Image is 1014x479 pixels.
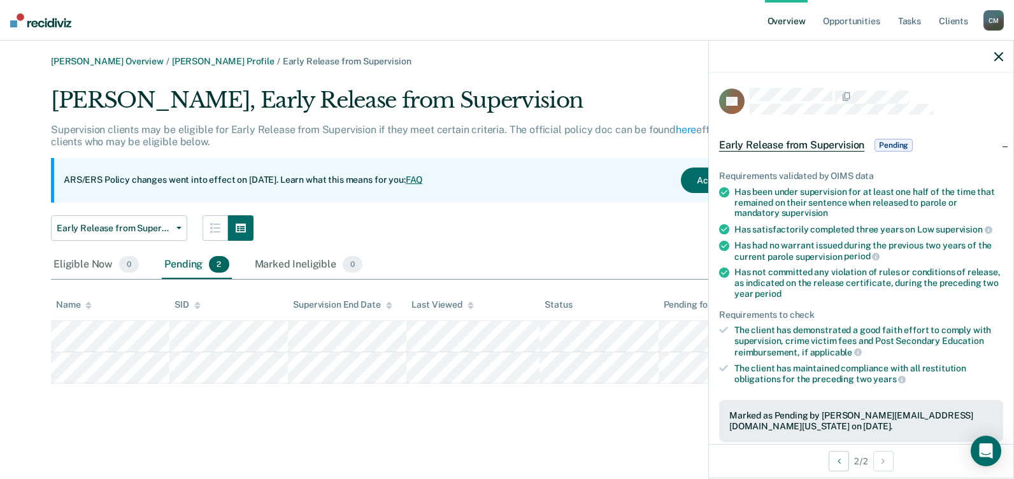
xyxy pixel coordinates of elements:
span: period [844,251,880,261]
div: Marked Ineligible [252,251,366,279]
div: Eligible Now [51,251,141,279]
a: here [676,124,696,136]
div: Has been under supervision for at least one half of the time that remained on their sentence when... [734,187,1003,218]
img: Recidiviz [10,13,71,27]
span: Pending [875,139,913,152]
a: [PERSON_NAME] Profile [172,56,275,66]
span: years [873,374,906,384]
div: Pending for [664,299,723,310]
p: ARS/ERS Policy changes went into effect on [DATE]. Learn what this means for you: [64,174,423,187]
div: C M [983,10,1004,31]
span: / [275,56,283,66]
div: Has satisfactorily completed three years on Low [734,224,1003,235]
div: Last Viewed [411,299,473,310]
div: 2 / 2 [709,444,1013,478]
div: Pending [162,251,231,279]
div: Has had no warrant issued during the previous two years of the current parole supervision [734,240,1003,262]
div: [PERSON_NAME], Early Release from Supervision [51,87,811,124]
p: Supervision clients may be eligible for Early Release from Supervision if they meet certain crite... [51,124,810,148]
div: SID [175,299,201,310]
span: Early Release from Supervision [57,223,171,234]
span: supervision [936,224,992,234]
div: Marked as Pending by [PERSON_NAME][EMAIL_ADDRESS][DOMAIN_NAME][US_STATE] on [DATE]. [729,410,993,432]
button: Next Opportunity [873,451,894,471]
div: The client has maintained compliance with all restitution obligations for the preceding two [734,363,1003,385]
button: Acknowledge & Close [681,168,802,193]
div: Requirements to check [719,310,1003,320]
div: Has not committed any violation of rules or conditions of release, as indicated on the release ce... [734,267,1003,299]
div: Supervision End Date [293,299,392,310]
div: Status [545,299,572,310]
span: Early Release from Supervision [283,56,411,66]
span: Early Release from Supervision [719,139,864,152]
div: The client has demonstrated a good faith effort to comply with supervision, crime victim fees and... [734,325,1003,357]
div: Early Release from SupervisionPending [709,125,1013,166]
div: Requirements validated by OIMS data [719,171,1003,182]
div: Name [56,299,92,310]
span: 0 [119,256,139,273]
button: Previous Opportunity [829,451,849,471]
span: / [164,56,172,66]
a: FAQ [406,175,424,185]
span: period [755,289,781,299]
span: applicable [810,347,862,357]
span: 2 [209,256,229,273]
a: [PERSON_NAME] Overview [51,56,164,66]
span: supervision [782,208,828,218]
div: Open Intercom Messenger [971,436,1001,466]
span: 0 [343,256,362,273]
